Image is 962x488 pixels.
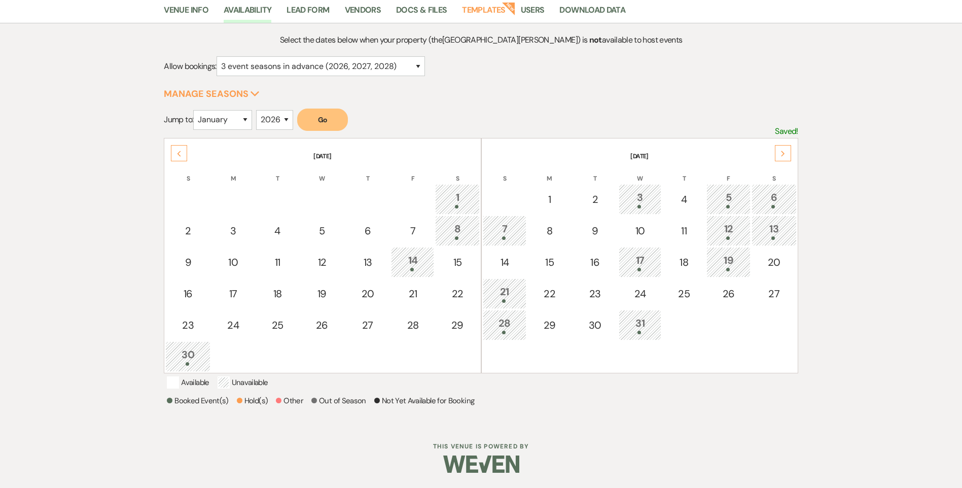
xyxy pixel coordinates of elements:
[488,255,521,270] div: 14
[488,221,521,240] div: 7
[441,255,474,270] div: 15
[397,223,429,238] div: 7
[211,162,255,183] th: M
[441,318,474,333] div: 29
[243,33,719,47] p: Select the dates below when your property (the [GEOGRAPHIC_DATA][PERSON_NAME] ) is available to h...
[527,162,572,183] th: M
[164,89,260,98] button: Manage Seasons
[171,286,205,301] div: 16
[217,255,249,270] div: 10
[165,162,210,183] th: S
[668,192,700,207] div: 4
[164,4,208,23] a: Venue Info
[164,114,193,125] span: Jump to:
[261,318,293,333] div: 25
[578,223,612,238] div: 9
[573,162,618,183] th: T
[624,223,656,238] div: 10
[483,162,527,183] th: S
[276,395,303,407] p: Other
[668,255,700,270] div: 18
[488,316,521,334] div: 28
[397,253,429,271] div: 14
[706,162,751,183] th: F
[305,255,338,270] div: 12
[521,4,545,23] a: Users
[300,162,344,183] th: W
[217,223,249,238] div: 3
[167,395,228,407] p: Booked Event(s)
[443,446,519,482] img: Weven Logo
[533,286,566,301] div: 22
[217,318,249,333] div: 24
[261,255,293,270] div: 11
[261,286,293,301] div: 18
[171,318,205,333] div: 23
[396,4,447,23] a: Docs & Files
[757,286,791,301] div: 27
[256,162,299,183] th: T
[171,223,205,238] div: 2
[297,109,348,131] button: Go
[391,162,434,183] th: F
[165,140,479,161] th: [DATE]
[533,192,566,207] div: 1
[305,286,338,301] div: 19
[624,190,656,208] div: 3
[397,286,429,301] div: 21
[752,162,797,183] th: S
[775,125,798,138] p: Saved!
[712,253,745,271] div: 19
[217,286,249,301] div: 17
[624,286,656,301] div: 24
[305,223,338,238] div: 5
[624,253,656,271] div: 17
[578,192,612,207] div: 2
[171,347,205,366] div: 30
[578,286,612,301] div: 23
[533,223,566,238] div: 8
[712,190,745,208] div: 5
[462,4,505,23] a: Templates
[305,318,338,333] div: 26
[287,4,329,23] a: Lead Form
[668,286,700,301] div: 25
[662,162,705,183] th: T
[712,286,745,301] div: 26
[345,4,381,23] a: Vendors
[350,286,384,301] div: 20
[483,140,797,161] th: [DATE]
[757,190,791,208] div: 6
[757,221,791,240] div: 13
[218,376,268,389] p: Unavailable
[488,284,521,303] div: 21
[559,4,625,23] a: Download Data
[164,61,216,72] span: Allow bookings:
[397,318,429,333] div: 28
[533,255,566,270] div: 15
[374,395,474,407] p: Not Yet Available for Booking
[619,162,662,183] th: W
[502,1,516,15] strong: New
[261,223,293,238] div: 4
[345,162,390,183] th: T
[441,221,474,240] div: 8
[350,223,384,238] div: 6
[668,223,700,238] div: 11
[441,286,474,301] div: 22
[712,221,745,240] div: 12
[224,4,271,23] a: Availability
[350,255,384,270] div: 13
[441,190,474,208] div: 1
[311,395,366,407] p: Out of Season
[167,376,209,389] p: Available
[589,34,602,45] strong: not
[435,162,479,183] th: S
[171,255,205,270] div: 9
[624,316,656,334] div: 31
[757,255,791,270] div: 20
[578,318,612,333] div: 30
[350,318,384,333] div: 27
[578,255,612,270] div: 16
[533,318,566,333] div: 29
